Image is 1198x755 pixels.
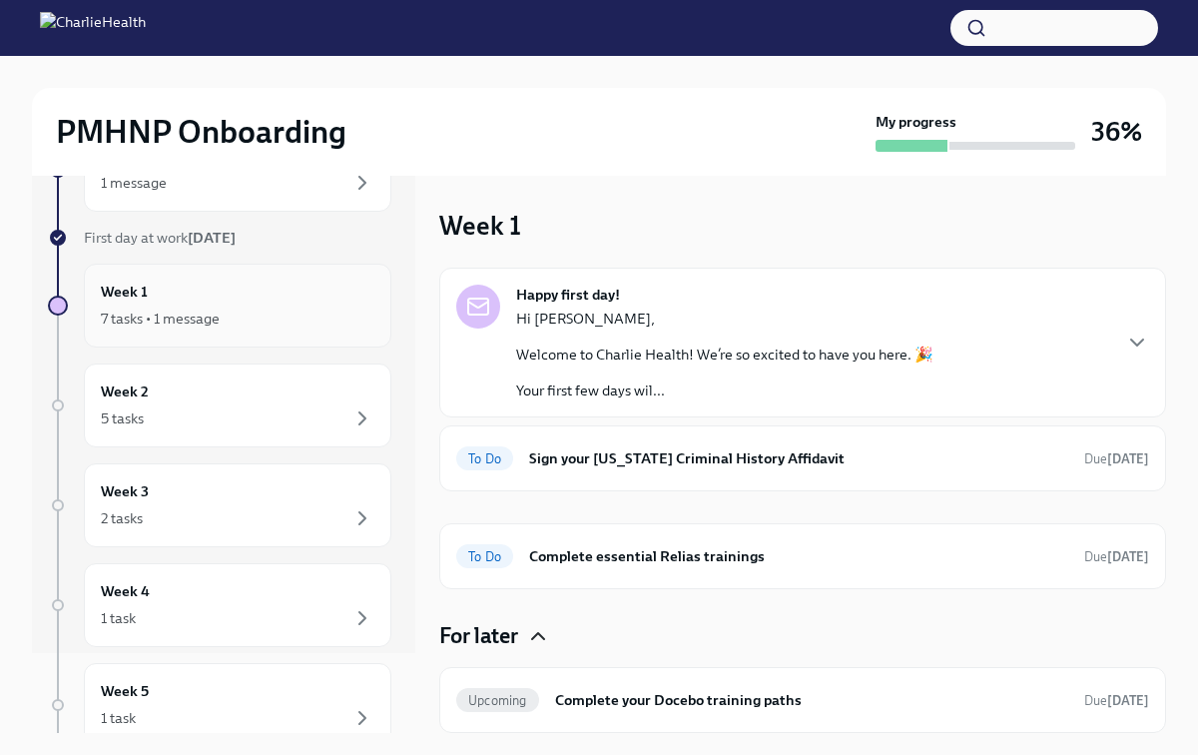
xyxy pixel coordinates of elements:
h6: Week 3 [101,480,149,502]
h6: Week 1 [101,281,148,303]
a: UpcomingComplete your Docebo training pathsDue[DATE] [456,684,1149,716]
p: Your first few days wil... [516,380,933,400]
a: Week 41 task [48,563,391,647]
h6: Week 4 [101,580,150,602]
a: First day at work[DATE] [48,228,391,248]
h6: Week 2 [101,380,149,402]
a: To DoSign your [US_STATE] Criminal History AffidavitDue[DATE] [456,442,1149,474]
h3: Week 1 [439,208,521,244]
div: 1 task [101,608,136,628]
strong: [DATE] [1107,693,1149,708]
p: Welcome to Charlie Health! We’re so excited to have you here. 🎉 [516,345,933,365]
a: Week 25 tasks [48,364,391,447]
div: 1 task [101,708,136,728]
h6: Complete essential Relias trainings [529,545,1068,567]
strong: [DATE] [1107,549,1149,564]
span: First day at work [84,229,236,247]
strong: Happy first day! [516,285,620,305]
span: To Do [456,451,513,466]
strong: [DATE] [188,229,236,247]
span: Upcoming [456,693,539,708]
h2: PMHNP Onboarding [56,112,346,152]
h6: Complete your Docebo training paths [555,689,1068,711]
span: Due [1084,549,1149,564]
a: Week 32 tasks [48,463,391,547]
span: September 23rd, 2025 10:00 [1084,691,1149,710]
span: September 19th, 2025 10:00 [1084,449,1149,468]
span: Due [1084,451,1149,466]
h6: Week 5 [101,680,149,702]
h4: For later [439,621,518,651]
a: Week 51 task [48,663,391,747]
span: Due [1084,693,1149,708]
div: 7 tasks • 1 message [101,309,220,329]
h6: Sign your [US_STATE] Criminal History Affidavit [529,447,1068,469]
div: 2 tasks [101,508,143,528]
span: September 20th, 2025 10:00 [1084,547,1149,566]
div: 5 tasks [101,408,144,428]
p: Hi [PERSON_NAME], [516,309,933,329]
h3: 36% [1091,114,1142,150]
a: Week 17 tasks • 1 message [48,264,391,348]
strong: My progress [876,112,956,132]
div: 1 message [101,173,167,193]
a: To DoComplete essential Relias trainingsDue[DATE] [456,540,1149,572]
img: CharlieHealth [40,12,146,44]
div: For later [439,621,1166,651]
span: To Do [456,549,513,564]
strong: [DATE] [1107,451,1149,466]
